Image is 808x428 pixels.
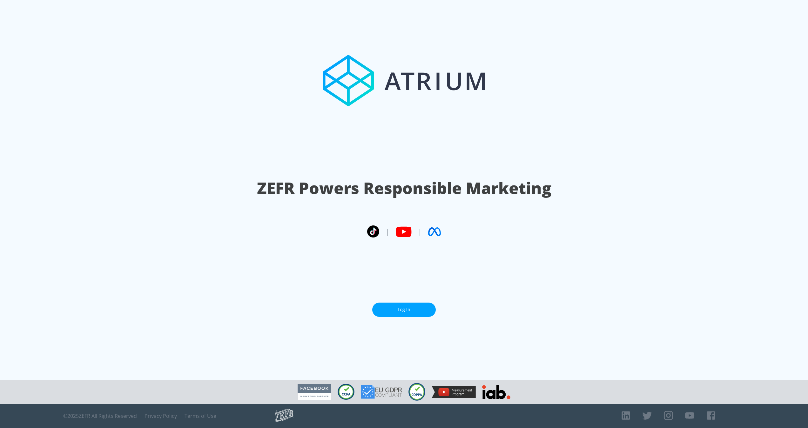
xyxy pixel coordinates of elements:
[432,386,476,398] img: YouTube Measurement Program
[418,227,422,237] span: |
[257,177,551,199] h1: ZEFR Powers Responsible Marketing
[482,385,510,399] img: IAB
[372,303,436,317] a: Log In
[338,384,354,400] img: CCPA Compliant
[408,383,425,401] img: COPPA Compliant
[386,227,389,237] span: |
[361,385,402,399] img: GDPR Compliant
[63,413,137,419] span: © 2025 ZEFR All Rights Reserved
[145,413,177,419] a: Privacy Policy
[298,384,331,400] img: Facebook Marketing Partner
[185,413,216,419] a: Terms of Use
